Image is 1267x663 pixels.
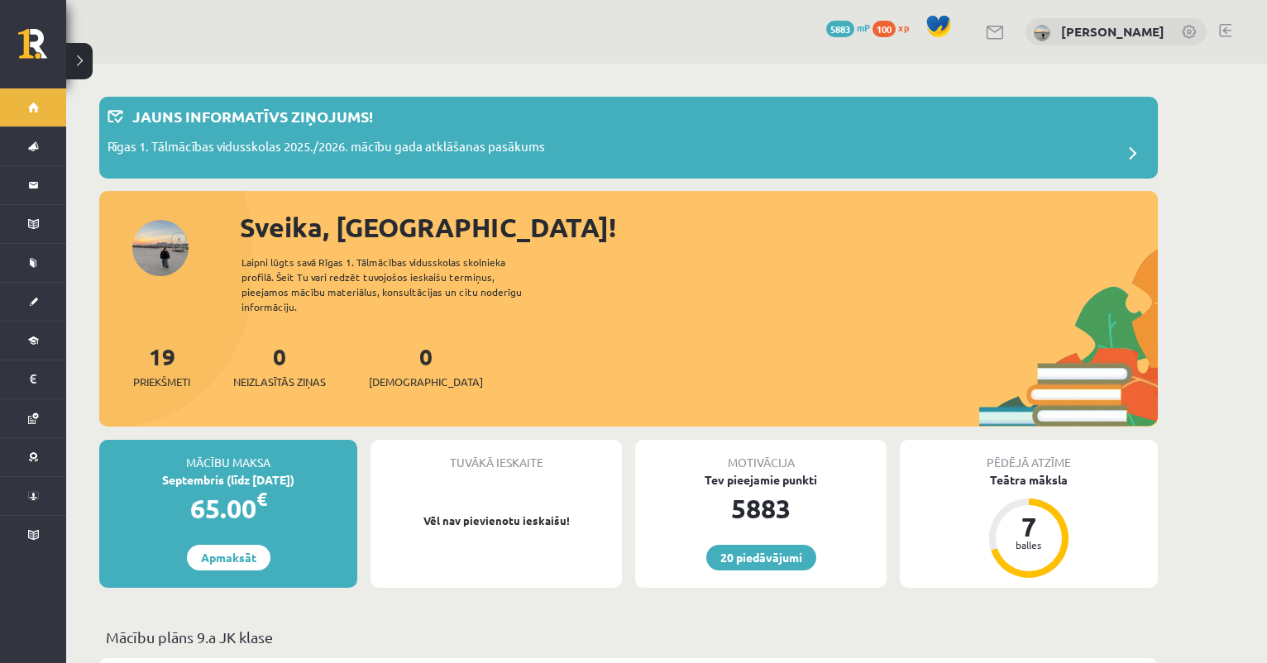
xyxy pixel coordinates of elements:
div: Laipni lūgts savā Rīgas 1. Tālmācības vidusskolas skolnieka profilā. Šeit Tu vari redzēt tuvojošo... [241,255,551,314]
p: Rīgas 1. Tālmācības vidusskolas 2025./2026. mācību gada atklāšanas pasākums [108,137,545,160]
a: Teātra māksla 7 balles [900,471,1158,580]
span: mP [857,21,870,34]
div: Motivācija [635,440,887,471]
span: 100 [873,21,896,37]
a: Rīgas 1. Tālmācības vidusskola [18,29,66,70]
div: Pēdējā atzīme [900,440,1158,471]
p: Vēl nav pievienotu ieskaišu! [379,513,614,529]
a: Apmaksāt [187,545,270,570]
div: balles [1004,540,1054,550]
span: Priekšmeti [133,374,190,390]
span: xp [898,21,909,34]
span: 5883 [826,21,854,37]
a: 20 piedāvājumi [706,545,816,570]
a: 100 xp [873,21,917,34]
div: 65.00 [99,489,357,528]
span: Neizlasītās ziņas [233,374,326,390]
a: 0Neizlasītās ziņas [233,341,326,390]
a: Jauns informatīvs ziņojums! Rīgas 1. Tālmācības vidusskolas 2025./2026. mācību gada atklāšanas pa... [108,105,1150,170]
div: Mācību maksa [99,440,357,471]
span: € [256,487,267,511]
div: Septembris (līdz [DATE]) [99,471,357,489]
div: 5883 [635,489,887,528]
a: 0[DEMOGRAPHIC_DATA] [369,341,483,390]
p: Jauns informatīvs ziņojums! [132,105,373,127]
div: Sveika, [GEOGRAPHIC_DATA]! [240,207,1158,247]
div: Tev pieejamie punkti [635,471,887,489]
span: [DEMOGRAPHIC_DATA] [369,374,483,390]
img: Milana Belavina [1034,25,1050,41]
a: [PERSON_NAME] [1061,23,1164,40]
p: Mācību plāns 9.a JK klase [106,626,1151,648]
div: Tuvākā ieskaite [371,440,622,471]
a: 5883 mP [826,21,870,34]
div: Teātra māksla [900,471,1158,489]
div: 7 [1004,513,1054,540]
a: 19Priekšmeti [133,341,190,390]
